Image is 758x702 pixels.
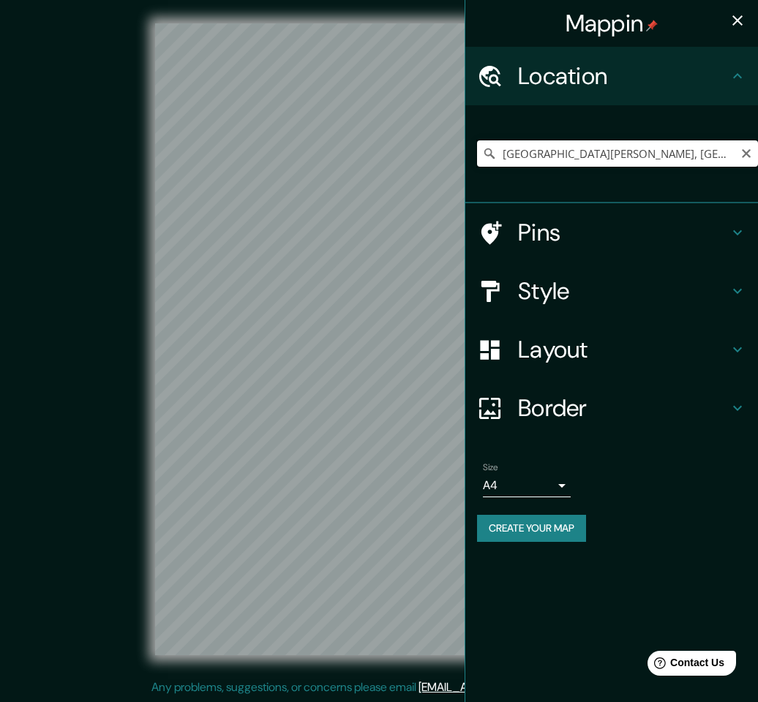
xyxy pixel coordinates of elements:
div: Pins [465,203,758,262]
iframe: Help widget launcher [628,645,742,686]
button: Create your map [477,515,586,542]
p: Any problems, suggestions, or concerns please email . [151,679,601,696]
input: Pick your city or area [477,140,758,167]
div: Location [465,47,758,105]
canvas: Map [155,23,602,655]
div: Style [465,262,758,320]
h4: Pins [518,218,729,247]
div: A4 [483,474,571,497]
h4: Location [518,61,729,91]
label: Size [483,461,498,474]
h4: Style [518,276,729,306]
h4: Border [518,393,729,423]
button: Clear [740,146,752,159]
a: [EMAIL_ADDRESS][DOMAIN_NAME] [419,679,599,695]
div: Layout [465,320,758,379]
h4: Layout [518,335,729,364]
img: pin-icon.png [646,20,658,31]
div: Border [465,379,758,437]
h4: Mappin [566,9,658,38]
